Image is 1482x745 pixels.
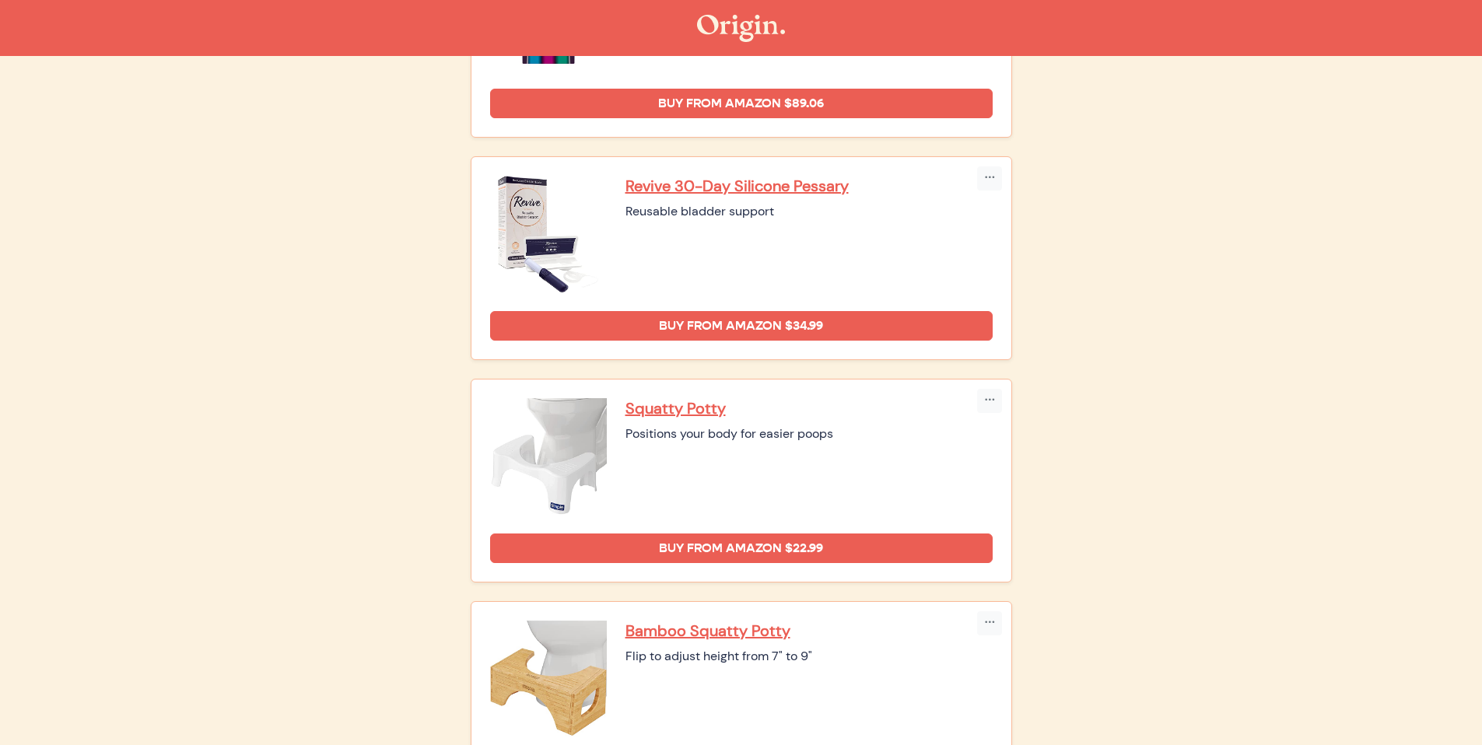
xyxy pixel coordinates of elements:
[625,621,993,641] a: Bamboo Squatty Potty
[625,176,993,196] a: Revive 30-Day Silicone Pessary
[625,398,993,418] a: Squatty Potty
[625,647,993,666] div: Flip to adjust height from 7" to 9"
[490,621,607,737] img: Bamboo Squatty Potty
[490,398,607,515] img: Squatty Potty
[625,425,993,443] div: Positions your body for easier poops
[490,89,993,118] a: Buy from Amazon $89.06
[490,533,993,563] a: Buy from Amazon $22.99
[625,202,993,221] div: Reusable bladder support
[697,15,785,42] img: The Origin Shop
[490,176,607,292] img: Revive 30-Day Silicone Pessary
[490,311,993,341] a: Buy from Amazon $34.99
